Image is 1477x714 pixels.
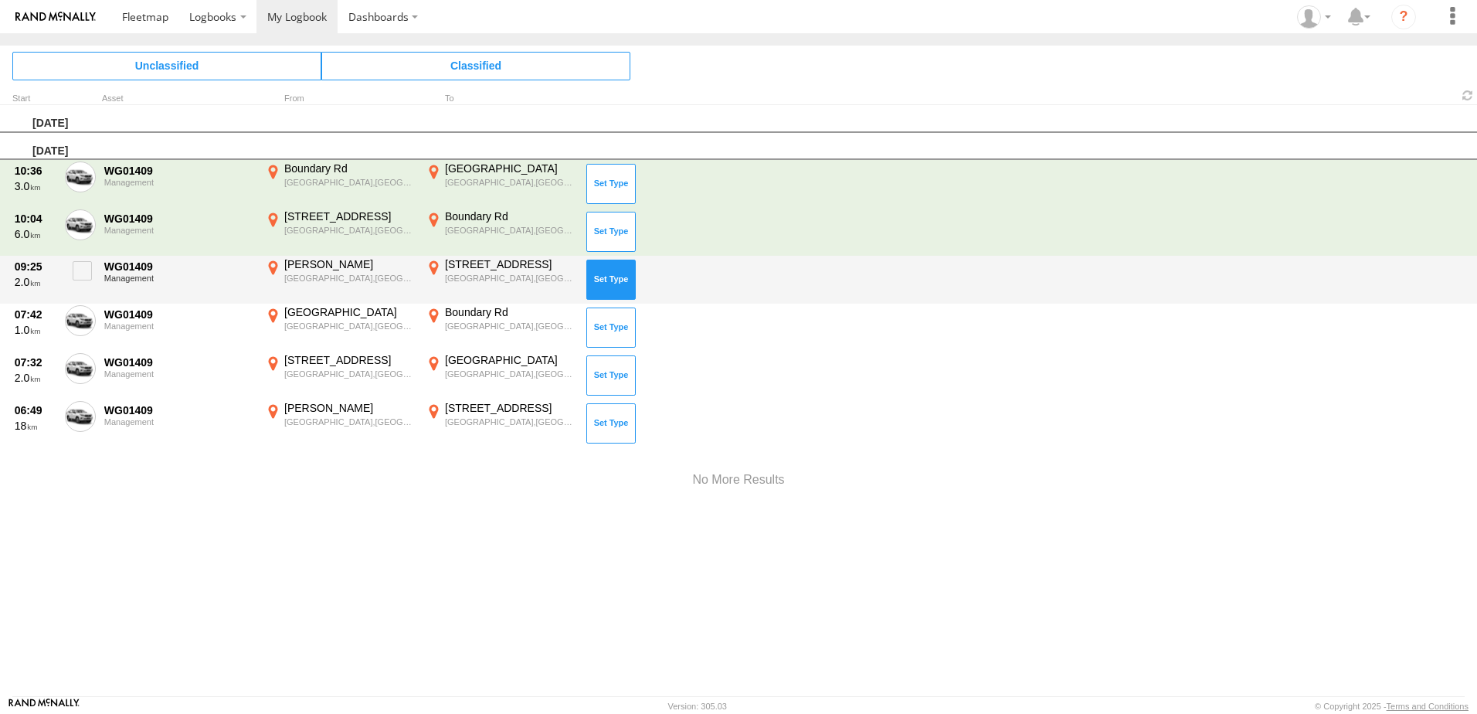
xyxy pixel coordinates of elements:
[1387,702,1469,711] a: Terms and Conditions
[284,305,415,319] div: [GEOGRAPHIC_DATA]
[1292,5,1336,29] div: Craig Lipsey
[15,355,56,369] div: 07:32
[321,52,630,80] span: Click to view Classified Trips
[15,419,56,433] div: 18
[15,260,56,274] div: 09:25
[1391,5,1416,29] i: ?
[586,212,636,252] button: Click to Set
[284,177,415,188] div: [GEOGRAPHIC_DATA],[GEOGRAPHIC_DATA]
[15,275,56,289] div: 2.0
[423,209,578,254] label: Click to View Event Location
[263,257,417,302] label: Click to View Event Location
[445,177,576,188] div: [GEOGRAPHIC_DATA],[GEOGRAPHIC_DATA]
[263,353,417,398] label: Click to View Event Location
[423,401,578,446] label: Click to View Event Location
[586,403,636,444] button: Click to Set
[668,702,727,711] div: Version: 305.03
[284,273,415,284] div: [GEOGRAPHIC_DATA],[GEOGRAPHIC_DATA]
[104,178,254,187] div: Management
[104,308,254,321] div: WG01409
[15,371,56,385] div: 2.0
[445,273,576,284] div: [GEOGRAPHIC_DATA],[GEOGRAPHIC_DATA]
[284,225,415,236] div: [GEOGRAPHIC_DATA],[GEOGRAPHIC_DATA]
[423,305,578,350] label: Click to View Event Location
[15,12,96,22] img: rand-logo.svg
[445,401,576,415] div: [STREET_ADDRESS]
[104,274,254,283] div: Management
[15,308,56,321] div: 07:42
[284,416,415,427] div: [GEOGRAPHIC_DATA],[GEOGRAPHIC_DATA]
[263,209,417,254] label: Click to View Event Location
[104,260,254,274] div: WG01409
[102,95,256,103] div: Asset
[263,305,417,350] label: Click to View Event Location
[445,225,576,236] div: [GEOGRAPHIC_DATA],[GEOGRAPHIC_DATA]
[284,161,415,175] div: Boundary Rd
[1458,88,1477,103] span: Refresh
[445,321,576,331] div: [GEOGRAPHIC_DATA],[GEOGRAPHIC_DATA]
[445,416,576,427] div: [GEOGRAPHIC_DATA],[GEOGRAPHIC_DATA]
[8,699,80,714] a: Visit our Website
[445,305,576,319] div: Boundary Rd
[12,95,59,103] div: Click to Sort
[284,209,415,223] div: [STREET_ADDRESS]
[284,401,415,415] div: [PERSON_NAME]
[423,161,578,206] label: Click to View Event Location
[15,212,56,226] div: 10:04
[284,321,415,331] div: [GEOGRAPHIC_DATA],[GEOGRAPHIC_DATA]
[263,161,417,206] label: Click to View Event Location
[445,257,576,271] div: [STREET_ADDRESS]
[104,164,254,178] div: WG01409
[104,355,254,369] div: WG01409
[284,257,415,271] div: [PERSON_NAME]
[15,164,56,178] div: 10:36
[15,323,56,337] div: 1.0
[445,353,576,367] div: [GEOGRAPHIC_DATA]
[104,369,254,379] div: Management
[586,164,636,204] button: Click to Set
[104,417,254,427] div: Management
[284,369,415,379] div: [GEOGRAPHIC_DATA],[GEOGRAPHIC_DATA]
[586,308,636,348] button: Click to Set
[423,353,578,398] label: Click to View Event Location
[445,209,576,223] div: Boundary Rd
[104,226,254,235] div: Management
[445,161,576,175] div: [GEOGRAPHIC_DATA]
[15,403,56,417] div: 06:49
[586,260,636,300] button: Click to Set
[15,227,56,241] div: 6.0
[15,179,56,193] div: 3.0
[104,212,254,226] div: WG01409
[423,95,578,103] div: To
[104,321,254,331] div: Management
[1315,702,1469,711] div: © Copyright 2025 -
[12,52,321,80] span: Click to view Unclassified Trips
[263,95,417,103] div: From
[284,353,415,367] div: [STREET_ADDRESS]
[423,257,578,302] label: Click to View Event Location
[104,403,254,417] div: WG01409
[445,369,576,379] div: [GEOGRAPHIC_DATA],[GEOGRAPHIC_DATA]
[586,355,636,396] button: Click to Set
[263,401,417,446] label: Click to View Event Location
